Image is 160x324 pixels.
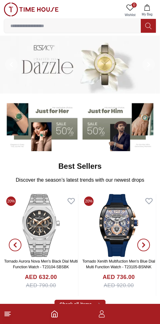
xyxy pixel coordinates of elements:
h2: Best Sellers [58,161,101,171]
h4: AED 632.00 [25,273,57,281]
img: Tornado Xenith Multifuction Men's Blue Dial Multi Function Watch - T23105-BSNNK [82,194,156,257]
span: 20% [84,196,94,206]
span: Wishlist [122,13,138,17]
span: My Bag [139,12,155,17]
img: ... [4,3,59,16]
a: Tornado Aurora Nova Men's Black Dial Multi Function Watch - T23104-SBSBK [4,259,78,269]
button: My Bag [138,3,156,19]
p: Discover the season’s latest trends with our newest drops [16,176,144,184]
img: Tornado Aurora Nova Men's Black Dial Multi Function Watch - T23104-SBSBK [4,194,78,257]
span: 0 [132,3,137,8]
span: AED 790.00 [26,281,56,290]
img: Women's Watches Banner [4,100,77,151]
a: Home [51,310,58,318]
span: AED 920.00 [104,281,134,290]
a: Tornado Xenith Multifuction Men's Blue Dial Multi Function Watch - T23105-BSNNK [82,259,155,269]
a: Check all items [54,300,106,309]
h4: AED 736.00 [103,273,135,281]
img: Men's Watches Banner [83,100,156,151]
a: 0Wishlist [122,3,138,19]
